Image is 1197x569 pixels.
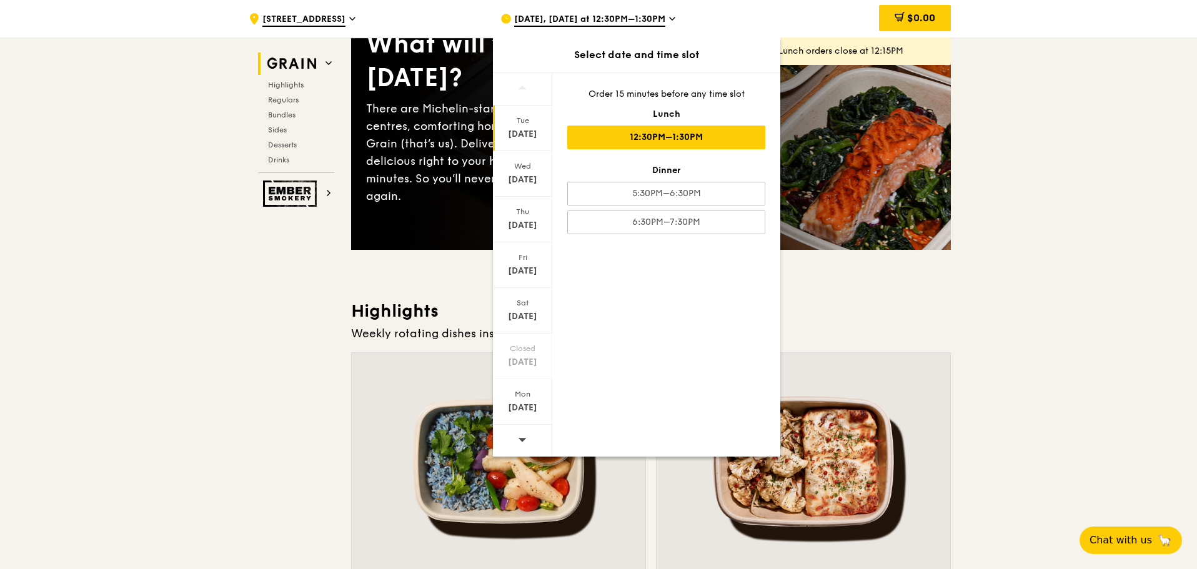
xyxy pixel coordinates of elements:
span: Regulars [268,96,299,104]
div: [DATE] [495,174,550,186]
div: Weekly rotating dishes inspired by flavours from around the world. [351,325,951,342]
span: [DATE], [DATE] at 12:30PM–1:30PM [514,13,665,27]
div: [DATE] [495,356,550,369]
span: 🦙 [1157,533,1172,548]
div: Select date and time slot [493,47,780,62]
span: Sides [268,126,287,134]
div: Closed [495,344,550,354]
div: Thu [495,207,550,217]
div: What will you eat [DATE]? [366,27,651,95]
div: 6:30PM–7:30PM [567,210,765,234]
div: [DATE] [495,265,550,277]
span: Drinks [268,156,289,164]
div: Tue [495,116,550,126]
div: Fri [495,252,550,262]
span: Desserts [268,141,297,149]
div: Lunch [567,108,765,121]
div: Lunch orders close at 12:15PM [778,45,941,57]
div: 5:30PM–6:30PM [567,182,765,205]
div: [DATE] [495,402,550,414]
div: Wed [495,161,550,171]
div: [DATE] [495,128,550,141]
div: [DATE] [495,219,550,232]
img: Ember Smokery web logo [263,181,320,207]
div: Order 15 minutes before any time slot [567,88,765,101]
div: [DATE] [495,310,550,323]
div: 12:30PM–1:30PM [567,126,765,149]
span: $0.00 [907,12,935,24]
div: There are Michelin-star restaurants, hawker centres, comforting home-cooked classics… and Grain (... [366,100,651,205]
span: Chat with us [1090,533,1152,548]
span: Bundles [268,111,296,119]
h3: Highlights [351,300,951,322]
img: Grain web logo [263,52,320,75]
div: Sat [495,298,550,308]
span: Highlights [268,81,304,89]
div: Mon [495,389,550,399]
button: Chat with us🦙 [1080,527,1182,554]
span: [STREET_ADDRESS] [262,13,345,27]
div: Dinner [567,164,765,177]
